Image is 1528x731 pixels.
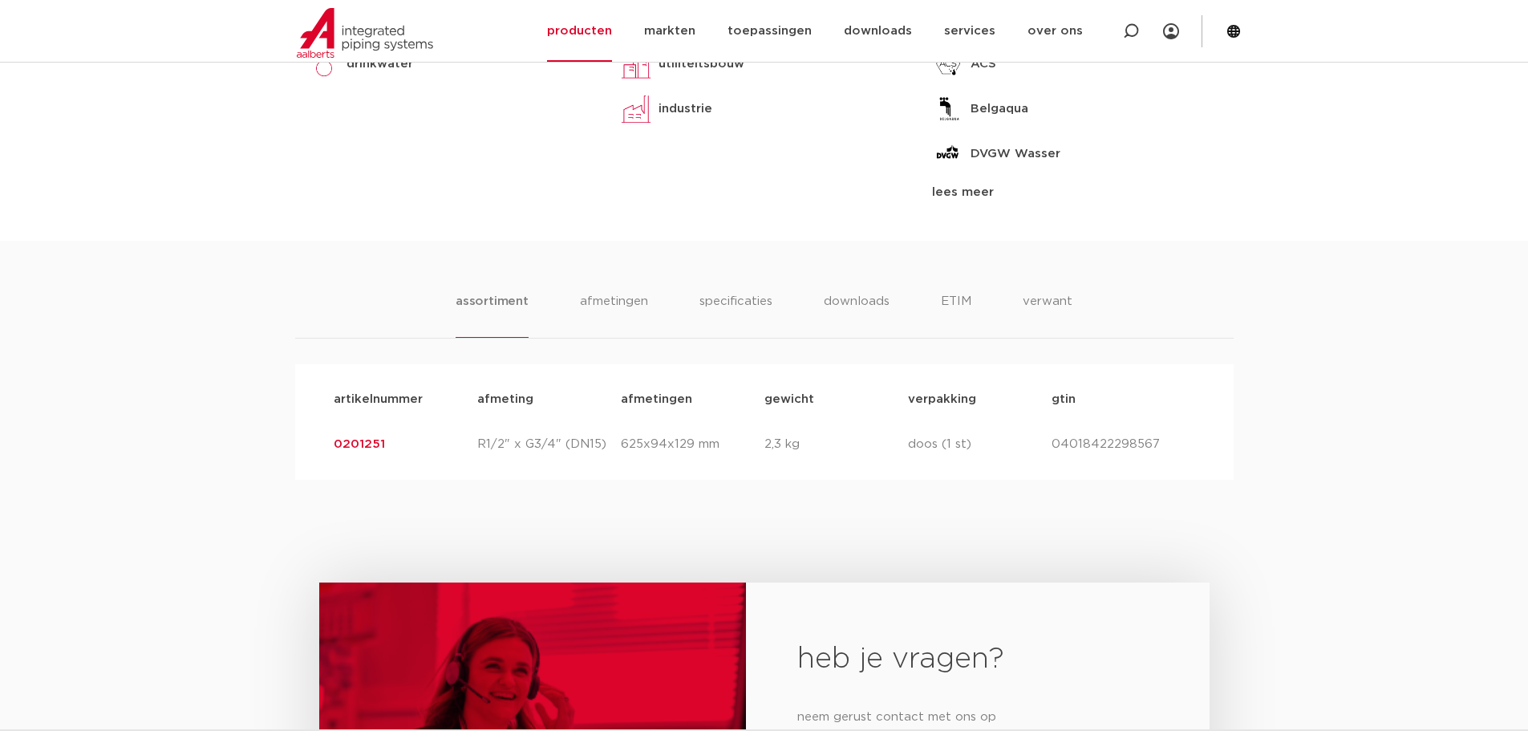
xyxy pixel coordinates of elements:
[659,55,744,74] p: utiliteitsbouw
[620,48,652,80] img: utiliteitsbouw
[824,292,890,338] li: downloads
[764,390,908,409] p: gewicht
[908,435,1052,454] p: doos (1 st)
[932,138,964,170] img: DVGW Wasser
[932,93,964,125] img: Belgaqua
[347,55,413,74] p: drinkwater
[971,144,1060,164] p: DVGW Wasser
[477,435,621,454] p: R1/2" x G3/4" (DN15)
[308,48,340,80] img: drinkwater
[334,390,477,409] p: artikelnummer
[699,292,772,338] li: specificaties
[1023,292,1072,338] li: verwant
[971,99,1028,119] p: Belgaqua
[477,390,621,409] p: afmeting
[941,292,971,338] li: ETIM
[932,48,964,80] img: ACS
[908,390,1052,409] p: verpakking
[1052,390,1195,409] p: gtin
[764,435,908,454] p: 2,3 kg
[659,99,712,119] p: industrie
[1052,435,1195,454] p: 04018422298567
[971,55,996,74] p: ACS
[621,435,764,454] p: 625x94x129 mm
[932,183,1220,202] div: lees meer
[456,292,529,338] li: assortiment
[797,640,1157,679] h2: heb je vragen?
[334,438,385,450] a: 0201251
[621,390,764,409] p: afmetingen
[620,93,652,125] img: industrie
[797,705,1157,730] p: neem gerust contact met ons op
[580,292,648,338] li: afmetingen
